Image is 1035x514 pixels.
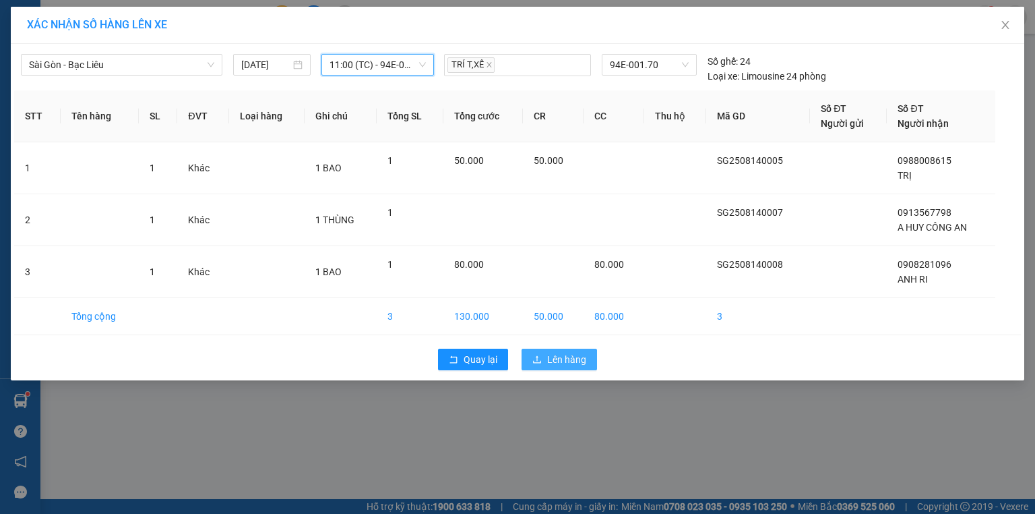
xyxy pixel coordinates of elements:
th: ĐVT [177,90,228,142]
span: 1 [150,163,155,173]
li: 0946 508 595 [6,47,257,63]
span: Loại xe: [708,69,739,84]
td: Khác [177,246,228,298]
th: CC [584,90,644,142]
button: uploadLên hàng [522,349,597,370]
span: TRÍ T,XẾ [447,57,495,73]
span: Lên hàng [547,352,586,367]
span: 11:00 (TC) - 94E-001.70 [330,55,427,75]
th: Loại hàng [229,90,305,142]
li: 995 [PERSON_NAME] [6,30,257,47]
span: 1 BAO [315,266,342,277]
span: SG2508140005 [717,155,783,166]
span: SG2508140007 [717,207,783,218]
th: Mã GD [706,90,811,142]
span: 1 [150,266,155,277]
th: SL [139,90,177,142]
span: 80.000 [454,259,484,270]
td: 2 [14,194,61,246]
span: 0908281096 [898,259,951,270]
b: GỬI : [GEOGRAPHIC_DATA] [6,84,234,107]
span: environment [77,32,88,43]
span: rollback [449,355,458,366]
span: 0913567798 [898,207,951,218]
td: Tổng cộng [61,298,139,335]
span: XÁC NHẬN SỐ HÀNG LÊN XE [27,18,167,31]
th: Thu hộ [644,90,706,142]
td: Khác [177,194,228,246]
span: 50.000 [454,155,484,166]
td: 3 [377,298,443,335]
button: rollbackQuay lại [438,349,508,370]
span: 80.000 [594,259,624,270]
span: phone [77,49,88,60]
span: 1 [387,155,393,166]
td: Khác [177,142,228,194]
span: Người gửi [821,118,864,129]
input: 14/08/2025 [241,57,290,72]
span: TRỊ [898,170,912,181]
span: ANH RI [898,274,928,285]
span: Số ghế: [708,54,738,69]
span: close [486,61,493,68]
span: A HUY CÔNG AN [898,222,967,233]
span: upload [532,355,542,366]
span: 50.000 [534,155,563,166]
span: 1 [387,259,393,270]
th: Tên hàng [61,90,139,142]
span: SG2508140008 [717,259,783,270]
span: 1 THÙNG [315,215,354,225]
span: Sài Gòn - Bạc Liêu [29,55,214,75]
th: STT [14,90,61,142]
td: 3 [14,246,61,298]
td: 3 [706,298,811,335]
span: 1 [387,207,393,218]
span: Quay lại [464,352,497,367]
span: Số ĐT [821,103,846,114]
td: 1 [14,142,61,194]
div: Limousine 24 phòng [708,69,826,84]
div: 24 [708,54,751,69]
span: 94E-001.70 [610,55,688,75]
td: 50.000 [523,298,584,335]
span: Người nhận [898,118,949,129]
th: Tổng cước [443,90,523,142]
th: Tổng SL [377,90,443,142]
span: close [1000,20,1011,30]
td: 80.000 [584,298,644,335]
th: CR [523,90,584,142]
th: Ghi chú [305,90,377,142]
td: 130.000 [443,298,523,335]
span: 0988008615 [898,155,951,166]
span: 1 BAO [315,163,342,173]
b: Nhà Xe Hà My [77,9,179,26]
button: Close [986,7,1024,45]
span: 1 [150,215,155,225]
span: Số ĐT [898,103,923,114]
